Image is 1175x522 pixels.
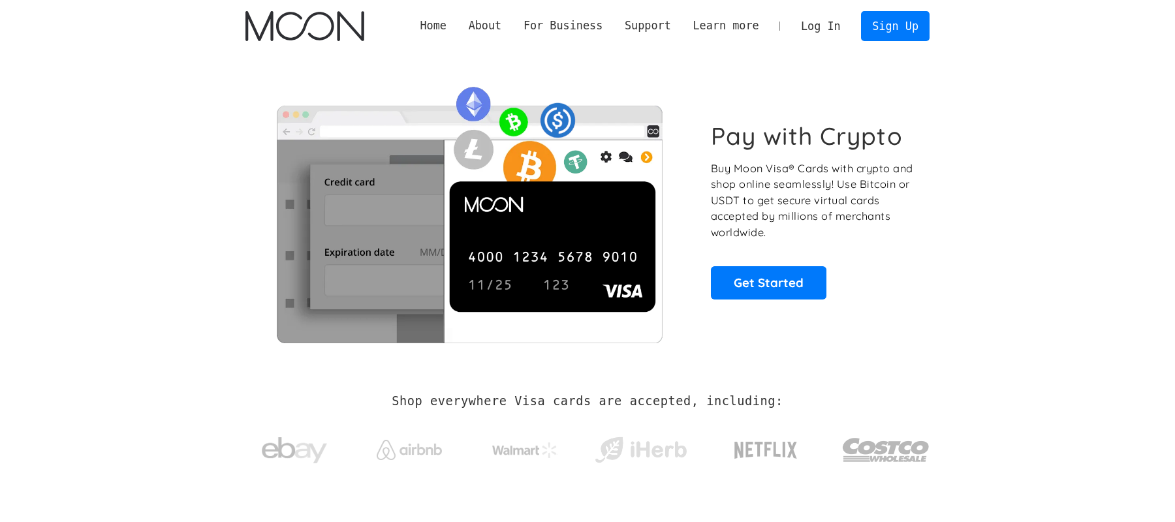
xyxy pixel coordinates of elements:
div: Learn more [682,18,770,34]
a: Netflix [708,421,824,473]
img: Netflix [733,434,798,467]
div: Support [614,18,681,34]
a: Get Started [711,266,826,299]
a: ebay [245,417,343,478]
img: Moon Cards let you spend your crypto anywhere Visa is accepted. [245,78,693,343]
div: Support [625,18,671,34]
div: For Business [524,18,603,34]
a: Walmart [477,429,574,465]
img: Airbnb [377,440,442,460]
a: Costco [842,412,930,481]
a: Home [409,18,458,34]
img: ebay [262,430,327,471]
a: iHerb [592,420,689,474]
div: Learn more [693,18,759,34]
a: Log In [790,12,851,40]
h2: Shop everywhere Visa cards are accepted, including: [392,394,783,408]
p: Buy Moon Visa® Cards with crypto and shop online seamlessly! Use Bitcoin or USDT to get secure vi... [711,161,915,241]
a: Airbnb [361,427,458,467]
a: home [245,11,364,41]
div: For Business [512,18,614,34]
img: Walmart [492,442,557,458]
img: iHerb [592,433,689,467]
a: Sign Up [861,11,929,40]
div: About [469,18,502,34]
div: About [458,18,512,34]
img: Costco [842,425,930,474]
img: Moon Logo [245,11,364,41]
h1: Pay with Crypto [711,121,903,151]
